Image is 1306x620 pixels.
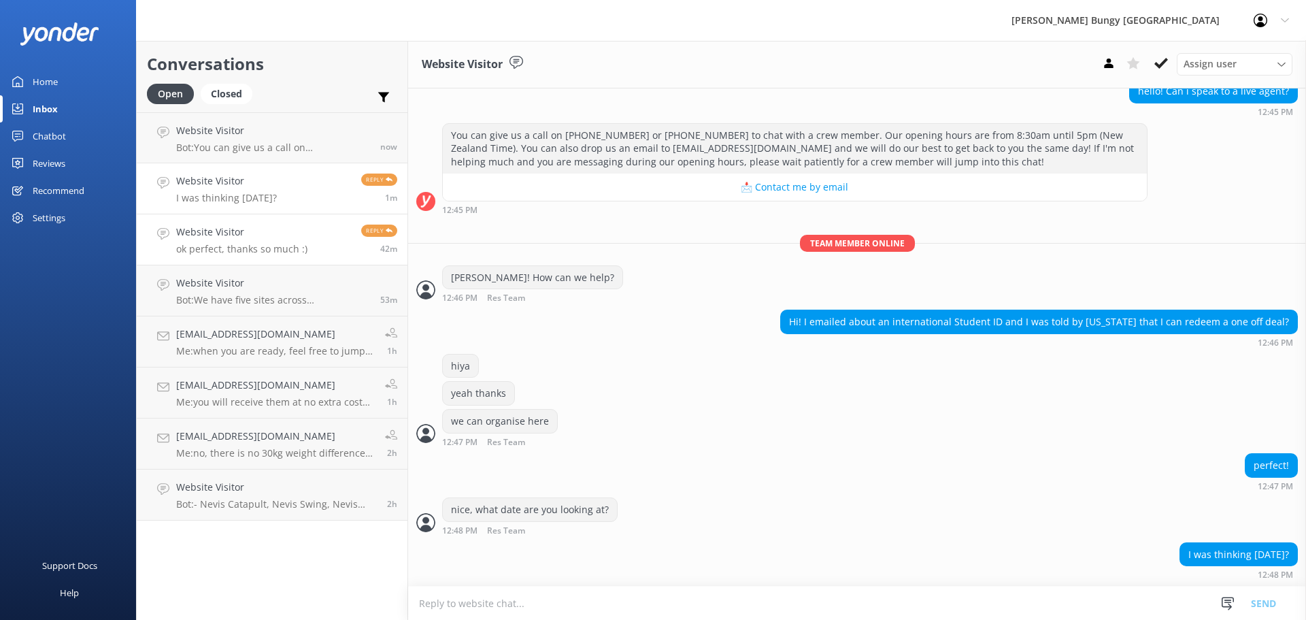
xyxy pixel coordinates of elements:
span: Reply [361,225,397,237]
a: Website VisitorBot:We have five sites across [GEOGRAPHIC_DATA], located in [GEOGRAPHIC_DATA], [GE... [137,265,407,316]
div: 12:45pm 18-Aug-2025 (UTC +12:00) Pacific/Auckland [1129,107,1298,116]
span: Assign user [1184,56,1237,71]
div: perfect! [1245,454,1297,477]
div: hello! Can i speak to a live agent? [1130,80,1297,103]
p: I was thinking [DATE]? [176,192,277,204]
div: we can organise here [443,410,557,433]
span: 11:56am 18-Aug-2025 (UTC +12:00) Pacific/Auckland [380,294,397,306]
span: 10:40am 18-Aug-2025 (UTC +12:00) Pacific/Auckland [387,447,397,459]
h4: [EMAIL_ADDRESS][DOMAIN_NAME] [176,429,375,444]
div: hiya [443,355,478,378]
h2: Conversations [147,51,397,77]
span: 11:04am 18-Aug-2025 (UTC +12:00) Pacific/Auckland [387,396,397,408]
div: Hi! I emailed about an international Student ID and I was told by [US_STATE] that I can redeem a ... [781,310,1297,333]
strong: 12:46 PM [442,294,478,303]
strong: 12:46 PM [1258,339,1293,347]
h3: Website Visitor [422,56,503,74]
div: 12:45pm 18-Aug-2025 (UTC +12:00) Pacific/Auckland [442,205,1148,214]
span: Res Team [487,527,525,536]
div: Recommend [33,177,84,204]
strong: 12:45 PM [1258,108,1293,116]
div: I was thinking [DATE]? [1180,543,1297,566]
a: Website VisitorBot:You can give us a call on [PHONE_NUMBER] or [PHONE_NUMBER] to chat with a crew... [137,112,407,163]
img: yonder-white-logo.png [20,22,99,45]
h4: Website Visitor [176,123,370,138]
div: Assign User [1177,53,1292,75]
p: Me: when you are ready, feel free to jump back on the chat (not email) between 8:30am-5pm NZT, we... [176,345,375,357]
h4: [EMAIL_ADDRESS][DOMAIN_NAME] [176,327,375,342]
div: Help [60,579,79,606]
span: 12:48pm 18-Aug-2025 (UTC +12:00) Pacific/Auckland [385,192,397,203]
h4: Website Visitor [176,174,277,189]
p: Me: no, there is no 30kg weight difference requirement for the the Swing, provided you both are a... [176,447,375,459]
h4: Website Visitor [176,480,377,495]
span: 12:07pm 18-Aug-2025 (UTC +12:00) Pacific/Auckland [380,243,397,255]
strong: 12:48 PM [442,527,478,536]
a: Website VisitorBot:- Nevis Catapult, Nevis Swing, Nevis Bungy: Please allow 4 hours for all Nevis... [137,470,407,521]
div: 12:47pm 18-Aug-2025 (UTC +12:00) Pacific/Auckland [1245,481,1298,491]
p: Me: you will receive them at no extra cost on the day [176,396,375,408]
strong: 12:45 PM [442,206,478,214]
a: Open [147,86,201,101]
div: 12:46pm 18-Aug-2025 (UTC +12:00) Pacific/Auckland [442,293,623,303]
div: You can give us a call on [PHONE_NUMBER] or [PHONE_NUMBER] to chat with a crew member. Our openin... [443,124,1147,174]
span: 10:36am 18-Aug-2025 (UTC +12:00) Pacific/Auckland [387,498,397,510]
p: Bot: We have five sites across [GEOGRAPHIC_DATA], located in [GEOGRAPHIC_DATA], [GEOGRAPHIC_DATA]... [176,294,370,306]
a: [EMAIL_ADDRESS][DOMAIN_NAME]Me:no, there is no 30kg weight difference requirement for the the Swi... [137,419,407,470]
h4: Website Visitor [176,276,370,291]
strong: 12:47 PM [442,438,478,447]
div: yeah thanks [443,382,514,405]
div: 12:48pm 18-Aug-2025 (UTC +12:00) Pacific/Auckland [1179,570,1298,579]
p: ok perfect, thanks so much :) [176,243,307,255]
strong: 12:47 PM [1258,483,1293,491]
div: 12:47pm 18-Aug-2025 (UTC +12:00) Pacific/Auckland [442,437,569,447]
span: 11:05am 18-Aug-2025 (UTC +12:00) Pacific/Auckland [387,345,397,357]
div: Support Docs [42,552,97,579]
span: Res Team [487,294,525,303]
a: [EMAIL_ADDRESS][DOMAIN_NAME]Me:when you are ready, feel free to jump back on the chat (not email)... [137,316,407,368]
a: Website VisitorI was thinking [DATE]?Reply1m [137,163,407,214]
button: 📩 Contact me by email [443,174,1147,201]
a: Website Visitorok perfect, thanks so much :)Reply42m [137,214,407,265]
div: Settings [33,204,65,231]
div: nice, what date are you looking at? [443,498,617,521]
div: Chatbot [33,123,66,150]
a: [EMAIL_ADDRESS][DOMAIN_NAME]Me:you will receive them at no extra cost on the day1h [137,368,407,419]
span: Team member online [800,235,915,252]
p: Bot: You can give us a call on [PHONE_NUMBER] or [PHONE_NUMBER] to chat with a crew member. Our o... [176,142,370,154]
strong: 12:48 PM [1258,571,1293,579]
div: Home [33,68,58,95]
p: Bot: - Nevis Catapult, Nevis Swing, Nevis Bungy: Please allow 4 hours for all Nevis activities. -... [176,498,377,510]
span: Res Team [487,438,525,447]
a: Closed [201,86,259,101]
span: 12:49pm 18-Aug-2025 (UTC +12:00) Pacific/Auckland [380,141,397,152]
div: Open [147,84,194,104]
div: [PERSON_NAME]! How can we help? [443,266,622,289]
span: Reply [361,174,397,186]
div: 12:46pm 18-Aug-2025 (UTC +12:00) Pacific/Auckland [780,338,1298,347]
div: 12:48pm 18-Aug-2025 (UTC +12:00) Pacific/Auckland [442,525,618,536]
div: Inbox [33,95,58,123]
h4: Website Visitor [176,225,307,240]
div: Reviews [33,150,65,177]
h4: [EMAIL_ADDRESS][DOMAIN_NAME] [176,378,375,393]
div: Closed [201,84,252,104]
